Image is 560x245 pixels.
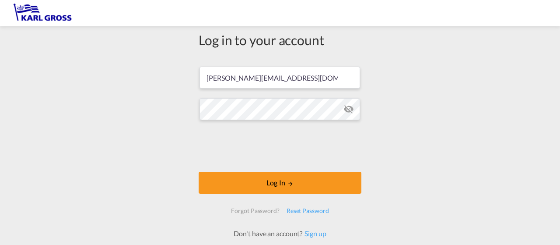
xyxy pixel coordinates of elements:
a: Sign up [302,229,326,238]
iframe: reCAPTCHA [213,129,346,163]
button: LOGIN [199,172,361,194]
input: Enter email/phone number [199,67,360,89]
div: Forgot Password? [227,203,283,219]
md-icon: icon-eye-off [343,104,354,114]
img: 3269c73066d711f095e541db4db89301.png [13,4,72,23]
div: Don't have an account? [224,229,336,238]
div: Log in to your account [199,31,361,49]
div: Reset Password [283,203,332,219]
